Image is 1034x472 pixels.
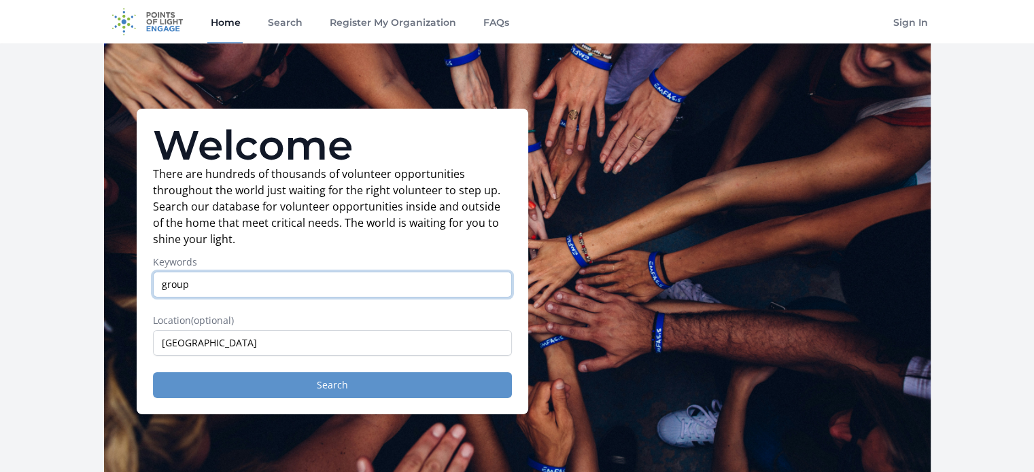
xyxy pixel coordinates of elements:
h1: Welcome [153,125,512,166]
label: Location [153,314,512,327]
button: Search [153,372,512,398]
p: There are hundreds of thousands of volunteer opportunities throughout the world just waiting for ... [153,166,512,247]
input: Enter a location [153,330,512,356]
span: (optional) [191,314,234,327]
label: Keywords [153,255,512,269]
